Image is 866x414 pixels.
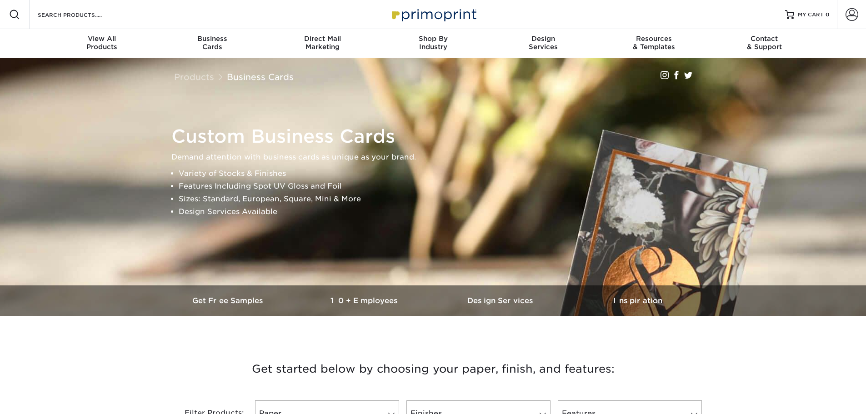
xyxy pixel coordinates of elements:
[160,285,297,316] a: Get Free Samples
[488,35,599,43] span: Design
[297,285,433,316] a: 10+ Employees
[433,285,570,316] a: Design Services
[157,35,267,51] div: Cards
[599,35,709,51] div: & Templates
[174,72,214,82] a: Products
[179,205,703,218] li: Design Services Available
[709,35,820,43] span: Contact
[570,296,706,305] h3: Inspiration
[47,35,157,43] span: View All
[167,349,699,389] h3: Get started below by choosing your paper, finish, and features:
[179,193,703,205] li: Sizes: Standard, European, Square, Mini & More
[599,29,709,58] a: Resources& Templates
[378,35,488,51] div: Industry
[378,29,488,58] a: Shop ByIndustry
[179,167,703,180] li: Variety of Stocks & Finishes
[570,285,706,316] a: Inspiration
[433,296,570,305] h3: Design Services
[171,125,703,147] h1: Custom Business Cards
[709,35,820,51] div: & Support
[267,35,378,51] div: Marketing
[171,151,703,164] p: Demand attention with business cards as unique as your brand.
[179,180,703,193] li: Features Including Spot UV Gloss and Foil
[47,29,157,58] a: View AllProducts
[488,35,599,51] div: Services
[157,35,267,43] span: Business
[227,72,294,82] a: Business Cards
[378,35,488,43] span: Shop By
[157,29,267,58] a: BusinessCards
[599,35,709,43] span: Resources
[488,29,599,58] a: DesignServices
[47,35,157,51] div: Products
[160,296,297,305] h3: Get Free Samples
[267,29,378,58] a: Direct MailMarketing
[267,35,378,43] span: Direct Mail
[37,9,125,20] input: SEARCH PRODUCTS.....
[297,296,433,305] h3: 10+ Employees
[798,11,824,19] span: MY CART
[826,11,830,18] span: 0
[709,29,820,58] a: Contact& Support
[388,5,479,24] img: Primoprint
